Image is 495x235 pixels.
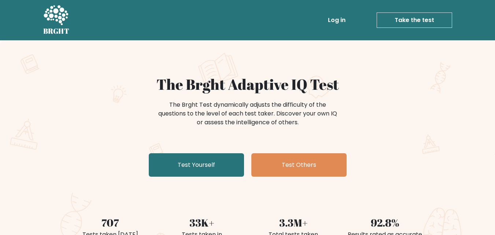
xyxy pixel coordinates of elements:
[377,12,452,28] a: Take the test
[149,153,244,177] a: Test Yourself
[160,215,243,230] div: 33K+
[344,215,426,230] div: 92.8%
[69,215,152,230] div: 707
[252,215,335,230] div: 3.3M+
[251,153,347,177] a: Test Others
[156,100,339,127] div: The Brght Test dynamically adjusts the difficulty of the questions to the level of each test take...
[43,27,70,36] h5: BRGHT
[43,3,70,37] a: BRGHT
[325,13,348,27] a: Log in
[69,76,426,93] h1: The Brght Adaptive IQ Test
